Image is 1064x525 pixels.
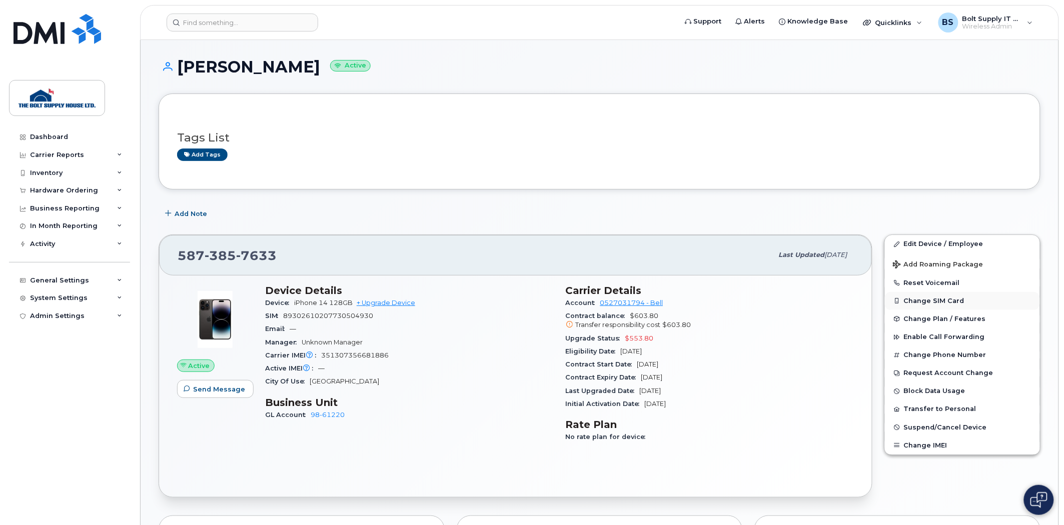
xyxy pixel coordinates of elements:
button: Request Account Change [885,364,1040,382]
span: Email [265,325,290,332]
button: Change IMEI [885,436,1040,454]
span: SIM [265,312,283,319]
h3: Business Unit [265,396,554,408]
span: 7633 [236,248,277,263]
span: Enable Call Forwarding [904,333,985,341]
a: Edit Device / Employee [885,235,1040,253]
span: [DATE] [645,400,666,407]
span: — [290,325,296,332]
span: City Of Use [265,377,310,385]
span: Device [265,299,294,306]
span: [DATE] [621,347,642,355]
button: Suspend/Cancel Device [885,418,1040,436]
span: [DATE] [825,251,847,258]
span: Unknown Manager [302,338,363,346]
button: Add Roaming Package [885,253,1040,274]
span: 89302610207730504930 [283,312,373,319]
span: Carrier IMEI [265,351,321,359]
button: Enable Call Forwarding [885,328,1040,346]
span: 351307356681886 [321,351,389,359]
span: 587 [178,248,277,263]
span: Manager [265,338,302,346]
h1: [PERSON_NAME] [159,58,1040,75]
span: Upgrade Status [566,334,625,342]
span: Active [189,361,210,370]
span: Contract Expiry Date [566,373,641,381]
span: [DATE] [637,360,659,368]
span: 385 [205,248,236,263]
span: Transfer responsibility cost [576,321,661,328]
button: Add Note [159,204,216,222]
span: iPhone 14 128GB [294,299,353,306]
button: Send Message [177,380,254,398]
span: Eligibility Date [566,347,621,355]
a: 0527031794 - Bell [600,299,663,306]
h3: Device Details [265,284,554,296]
span: Suspend/Cancel Device [904,423,987,431]
span: Last updated [779,251,825,258]
img: image20231002-3703462-njx0qo.jpeg [185,289,245,349]
span: [DATE] [641,373,663,381]
span: GL Account [265,411,311,418]
span: Add Note [175,209,207,218]
span: Send Message [193,384,245,394]
h3: Carrier Details [566,284,854,296]
span: Last Upgraded Date [566,387,640,394]
span: $553.80 [625,334,654,342]
button: Transfer to Personal [885,400,1040,418]
span: Contract balance [566,312,630,319]
button: Block Data Usage [885,382,1040,400]
button: Change SIM Card [885,292,1040,310]
a: + Upgrade Device [357,299,415,306]
span: Contract Start Date [566,360,637,368]
button: Change Plan / Features [885,310,1040,328]
span: [DATE] [640,387,661,394]
span: $603.80 [566,312,854,330]
button: Reset Voicemail [885,274,1040,292]
a: Add tags [177,148,228,161]
img: Open chat [1030,492,1047,508]
span: [GEOGRAPHIC_DATA] [310,377,379,385]
span: Initial Activation Date [566,400,645,407]
span: Change Plan / Features [904,315,986,322]
span: — [318,364,325,372]
span: Account [566,299,600,306]
span: No rate plan for device [566,433,651,440]
span: Active IMEI [265,364,318,372]
h3: Rate Plan [566,418,854,430]
span: Add Roaming Package [893,260,983,270]
button: Change Phone Number [885,346,1040,364]
a: 98-61220 [311,411,345,418]
h3: Tags List [177,131,1022,144]
span: $603.80 [663,321,691,328]
small: Active [330,60,371,71]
